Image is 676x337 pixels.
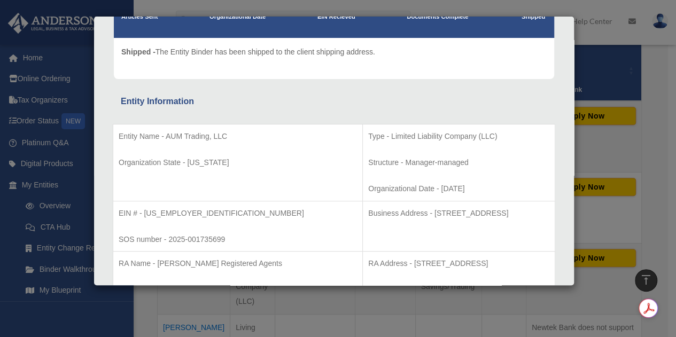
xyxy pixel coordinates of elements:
p: Entity Name - AUM Trading, LLC [119,130,357,143]
p: Structure - Manager-managed [368,156,549,169]
p: Type - Limited Liability Company (LLC) [368,130,549,143]
p: Organizational Date - [DATE] [368,182,549,195]
p: The Entity Binder has been shipped to the client shipping address. [121,45,375,59]
p: Nominee Info - false [368,283,549,296]
p: SOS number - 2025-001735699 [119,233,357,246]
p: Shipped [520,12,547,22]
p: EIN # - [US_EMPLOYER_IDENTIFICATION_NUMBER] [119,207,357,220]
p: Organizational Date [209,12,266,22]
p: RA Name - [PERSON_NAME] Registered Agents [119,257,357,270]
p: Organization State - [US_STATE] [119,156,357,169]
p: EIN Recieved [317,12,355,22]
p: RA Address - [STREET_ADDRESS] [368,257,549,270]
p: Articles Sent [121,12,158,22]
p: Business Address - [STREET_ADDRESS] [368,207,549,220]
p: Documents Complete [407,12,468,22]
span: Shipped - [121,48,156,56]
p: Tax Matter Representative - Partnership [119,283,357,296]
div: Entity Information [121,94,547,109]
